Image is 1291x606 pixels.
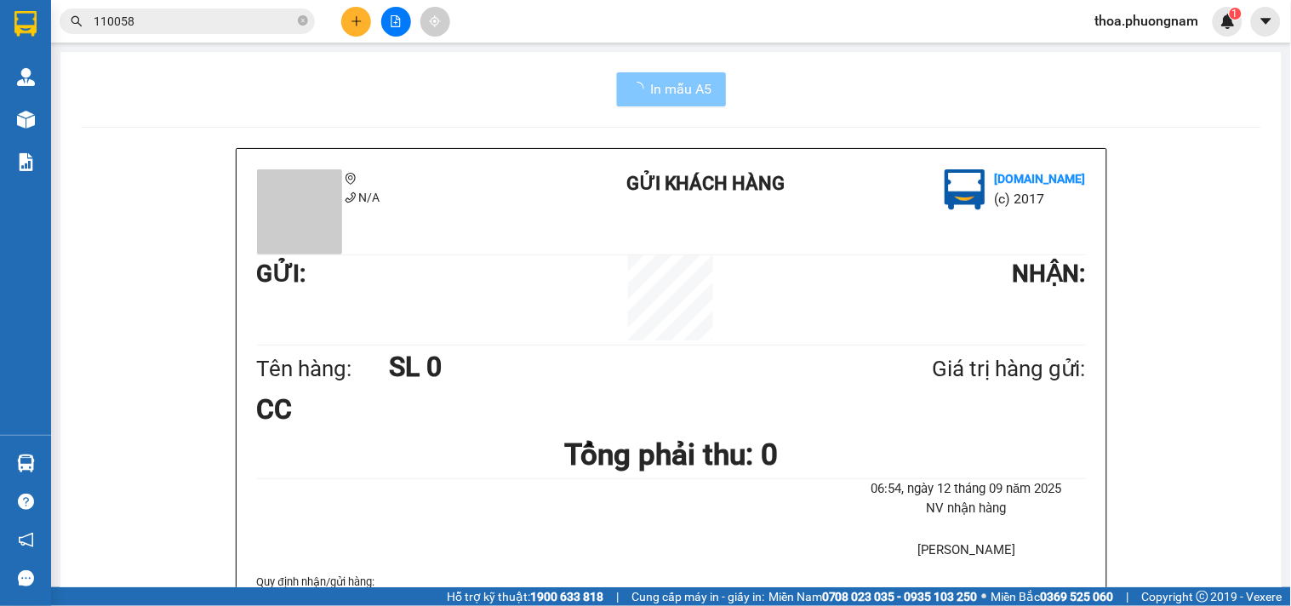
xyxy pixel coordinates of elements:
[1251,7,1281,37] button: caret-down
[617,72,726,106] button: In mẫu A5
[351,15,363,27] span: plus
[257,432,1086,478] h1: Tổng phải thu: 0
[530,590,603,603] strong: 1900 633 818
[982,593,987,600] span: ⚪️
[848,540,1085,561] li: [PERSON_NAME]
[381,7,411,37] button: file-add
[341,7,371,37] button: plus
[298,14,308,30] span: close-circle
[21,110,94,220] b: Phương Nam Express
[17,68,35,86] img: warehouse-icon
[143,65,234,78] b: [DOMAIN_NAME]
[768,587,978,606] span: Miền Nam
[822,590,978,603] strong: 0708 023 035 - 0935 103 250
[1230,8,1242,20] sup: 1
[390,15,402,27] span: file-add
[257,352,390,386] div: Tên hàng:
[1197,591,1208,603] span: copyright
[18,494,34,510] span: question-circle
[18,532,34,548] span: notification
[18,570,34,586] span: message
[429,15,441,27] span: aim
[848,499,1085,519] li: NV nhận hàng
[257,388,530,431] div: CC
[345,173,357,185] span: environment
[17,454,35,472] img: warehouse-icon
[991,587,1114,606] span: Miền Bắc
[94,12,294,31] input: Tìm tên, số ĐT hoặc mã đơn
[298,15,308,26] span: close-circle
[1259,14,1274,29] span: caret-down
[257,188,563,207] li: N/A
[389,346,837,388] h1: SL 0
[994,188,1085,209] li: (c) 2017
[17,153,35,171] img: solution-icon
[945,169,985,210] img: logo.jpg
[257,260,306,288] b: GỬI :
[837,352,1085,386] div: Giá trị hàng gửi:
[143,81,234,102] li: (c) 2017
[1127,587,1129,606] span: |
[71,15,83,27] span: search
[1232,8,1238,20] span: 1
[651,78,712,100] span: In mẫu A5
[1012,260,1085,288] b: NHẬN :
[420,7,450,37] button: aim
[848,479,1085,500] li: 06:54, ngày 12 tháng 09 năm 2025
[447,587,603,606] span: Hỗ trợ kỹ thuật:
[17,111,35,129] img: warehouse-icon
[994,172,1085,186] b: [DOMAIN_NAME]
[345,192,357,203] span: phone
[626,173,785,194] b: Gửi khách hàng
[14,11,37,37] img: logo-vxr
[185,21,226,62] img: logo.jpg
[105,25,169,105] b: Gửi khách hàng
[631,82,651,95] span: loading
[1041,590,1114,603] strong: 0369 525 060
[631,587,764,606] span: Cung cấp máy in - giấy in:
[1220,14,1236,29] img: icon-new-feature
[1082,10,1213,31] span: thoa.phuongnam
[616,587,619,606] span: |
